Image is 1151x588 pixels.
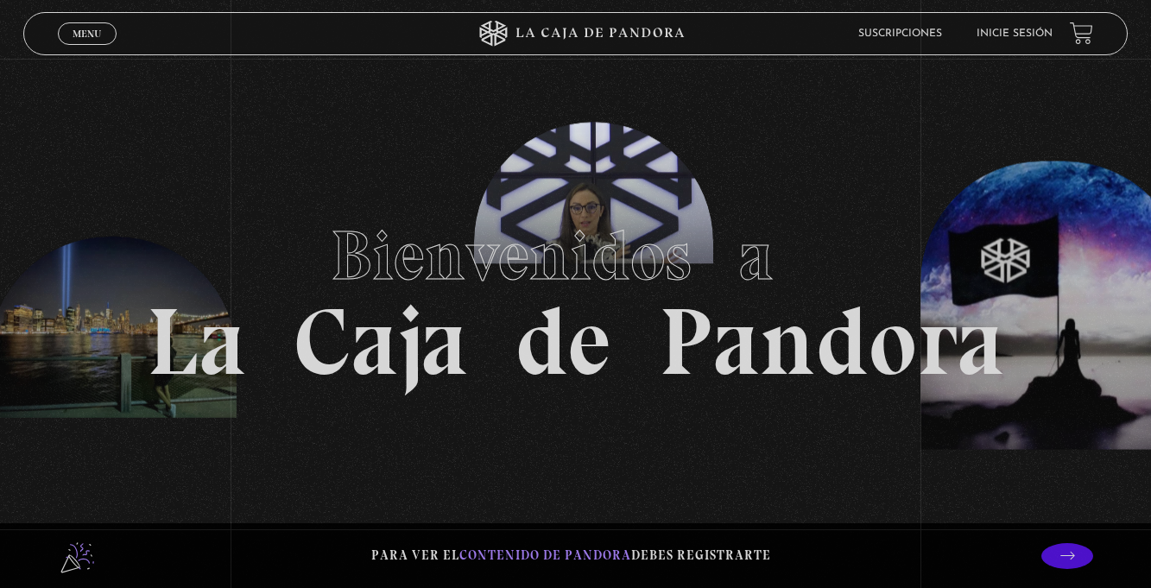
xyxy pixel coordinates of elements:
a: View your shopping cart [1070,22,1093,45]
a: Suscripciones [858,28,942,39]
h1: La Caja de Pandora [147,199,1004,389]
p: Para ver el debes registrarte [371,544,771,567]
span: contenido de Pandora [459,547,631,563]
span: Cerrar [66,42,107,54]
span: Menu [73,28,101,39]
a: Inicie sesión [977,28,1053,39]
span: Bienvenidos a [331,214,821,297]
